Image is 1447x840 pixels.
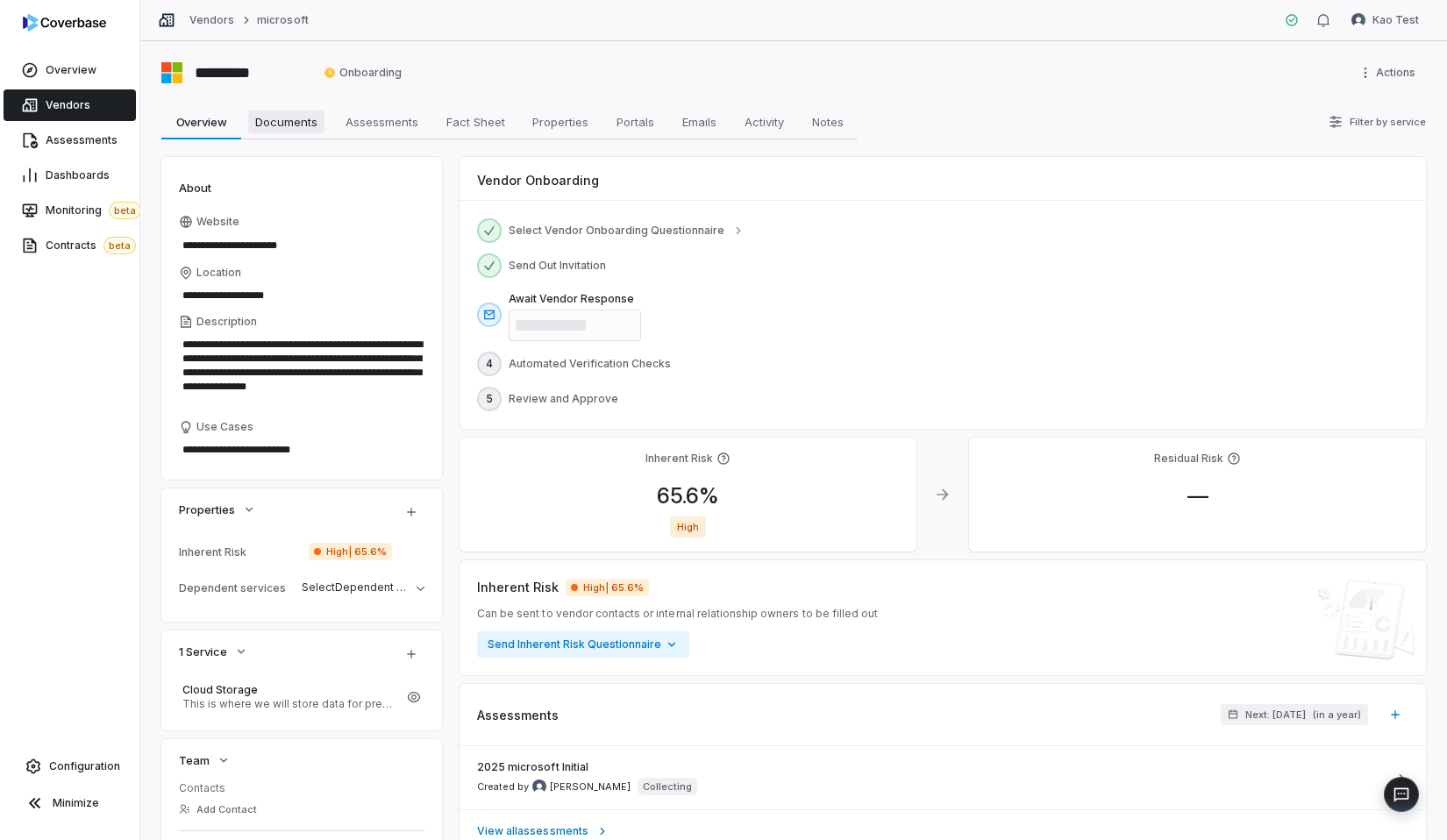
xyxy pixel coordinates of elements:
p: Collecting [643,779,692,794]
span: Overview [169,110,234,133]
button: Minimize [7,786,132,821]
span: 5 [486,392,493,406]
span: Use Cases [196,420,253,434]
span: Description [196,315,257,329]
span: Select Vendor Onboarding Questionnaire [509,224,724,238]
span: About [179,180,211,196]
a: Dashboards [4,160,136,191]
span: High | 65.6% [309,543,392,560]
span: Notes [805,110,851,133]
span: Team [179,752,210,768]
button: Next: [DATE](in a year) [1221,704,1368,725]
a: Monitoringbeta [4,195,136,226]
span: Activity [738,110,791,133]
span: Properties [179,502,235,517]
a: Contractsbeta [4,230,136,261]
span: Contracts [46,237,136,254]
span: Vendor Onboarding [477,171,599,189]
a: Configuration [7,751,132,782]
a: Vendors [189,13,234,27]
div: Dependent services [179,581,295,594]
span: Created by [477,779,631,794]
textarea: Use Cases [179,438,424,462]
a: Assessments [4,125,136,156]
span: High | 65.6% [566,579,649,596]
span: 4 [486,357,493,371]
input: Location [179,283,424,308]
h4: Inherent Risk [645,452,713,466]
h4: Residual Risk [1154,452,1223,466]
img: Brian Ball avatar [532,779,546,794]
span: Assessments [46,133,118,147]
span: Vendors [46,98,90,112]
span: Overview [46,63,96,77]
button: Team [174,744,236,776]
a: Overview [4,54,136,86]
span: Onboarding [324,66,402,80]
button: Add Contact [174,794,262,825]
input: Website [179,233,395,258]
span: Cloud Storage [182,683,396,697]
span: 65.6 % [643,483,733,509]
span: Assessments [339,110,425,133]
span: Next: [DATE] [1245,708,1306,722]
img: Kao Test avatar [1351,13,1365,27]
dt: Contacts [179,781,424,795]
span: Website [196,215,239,229]
a: 2025 microsoft InitialCreated by Brian Ball avatar[PERSON_NAME]Collecting [460,746,1426,809]
span: Location [196,266,241,280]
button: Properties [174,494,261,525]
span: ( in a year ) [1313,708,1361,722]
span: Assessments [477,706,559,724]
button: Filter by service [1323,106,1431,138]
span: Portals [609,110,661,133]
span: Kao Test [1372,13,1419,27]
a: Vendors [4,89,136,121]
button: Send Inherent Risk Questionnaire [477,631,689,658]
textarea: Description [179,332,424,413]
button: Select Vendor Onboarding Questionnaire [503,215,751,246]
button: Kao Test avatarKao Test [1341,7,1429,33]
div: Inherent Risk [179,545,302,559]
span: Fact Sheet [439,110,512,133]
span: — [1173,483,1222,509]
button: 1 Service [174,636,253,667]
button: More actions [1353,60,1426,86]
span: beta [103,237,136,254]
span: Minimize [53,796,99,810]
span: [PERSON_NAME] [550,780,631,794]
span: Configuration [49,759,120,773]
span: This is where we will store data for prescription records for our customers [182,697,396,711]
span: 1 Service [179,644,227,659]
span: Can be sent to vendor contacts or internal relationship owners to be filled out [477,607,878,621]
span: 2025 microsoft Initial [477,760,588,774]
a: microsoft [257,13,308,27]
span: View all assessments [477,824,588,838]
a: Cloud StorageThis is where we will store data for prescription records for our customers [179,678,400,716]
span: Monitoring [46,202,141,219]
img: logo-D7KZi-bG.svg [23,14,106,32]
span: Select Dependent services [302,580,441,594]
span: beta [109,202,141,219]
span: Dashboards [46,168,110,182]
span: High [670,516,706,537]
span: Documents [248,110,324,133]
span: Inherent Risk [477,578,559,596]
span: Emails [675,110,723,133]
span: Properties [525,110,595,133]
